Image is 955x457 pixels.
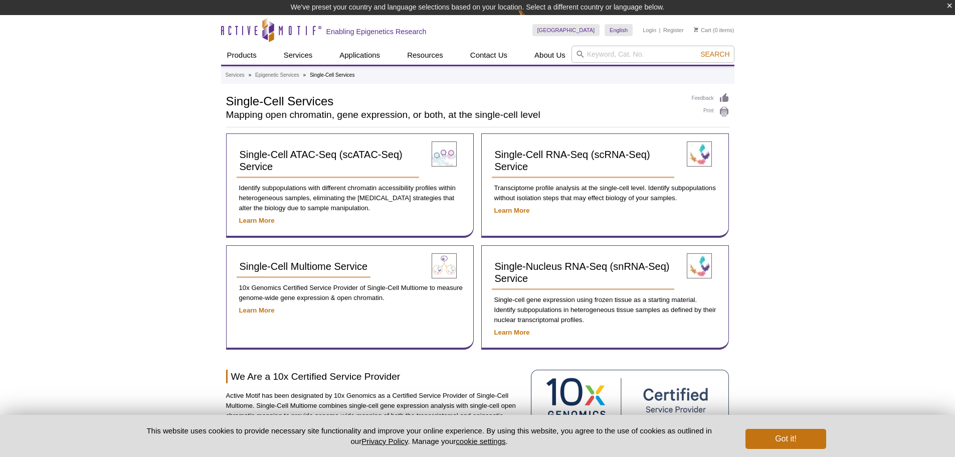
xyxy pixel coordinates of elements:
[694,27,711,34] a: Cart
[700,50,729,58] span: Search
[237,256,371,278] a: Single-Cell Multiome Service​
[326,27,427,36] h2: Enabling Epigenetics Research
[333,46,386,65] a: Applications
[571,46,734,63] input: Keyword, Cat. No.
[237,183,463,213] p: Identify subpopulations with different chromatin accessibility profiles within heterogeneous samp...
[226,93,682,108] h1: Single-Cell Services
[492,144,674,178] a: Single-Cell RNA-Seq (scRNA-Seq) Service
[494,207,530,214] a: Learn More
[492,183,718,203] p: Transciptome profile analysis at the single-cell level. Identify subpopulations without isolation...
[240,149,403,172] span: Single-Cell ATAC-Seq (scATAC-Seq) Service
[464,46,513,65] a: Contact Us
[692,93,729,104] a: Feedback
[432,141,457,167] img: Single-Cell ATAC-Seq (scATAC-Seq) Service
[694,27,698,32] img: Your Cart
[221,46,263,65] a: Products
[456,437,505,445] button: cookie settings
[401,46,449,65] a: Resources
[532,24,600,36] a: [GEOGRAPHIC_DATA]
[226,391,523,431] p: Active Motif has been designated by 10x Genomics as a Certified Service Provider of Single-Cell M...
[255,71,299,80] a: Epigenetic Services
[240,261,368,272] span: Single-Cell Multiome Service​
[432,253,457,278] img: Single-Cell Multiome Service​
[605,24,633,36] a: English
[494,329,530,336] a: Learn More
[495,261,670,284] span: Single-Nucleus RNA-Seq (snRNA-Seq) Service​
[531,370,729,437] img: 10X Genomics Certified Service Provider
[643,27,656,34] a: Login
[226,110,682,119] h2: Mapping open chromatin, gene expression, or both, at the single-cell level
[226,71,245,80] a: Services
[249,72,252,78] li: »
[278,46,319,65] a: Services
[518,8,544,31] img: Change Here
[239,307,275,314] a: Learn More
[239,217,275,224] a: Learn More
[687,141,712,167] img: Single-Cell RNA-Seq (scRNA-Seq) Service
[129,425,729,446] p: This website uses cookies to provide necessary site functionality and improve your online experie...
[692,106,729,117] a: Print
[310,72,354,78] li: Single-Cell Services
[528,46,571,65] a: About Us
[687,253,712,278] img: Single-Nucleus RNA-Seq (snRNA-Seq) Service
[492,295,718,325] p: Single-cell gene expression using frozen tissue as a starting material. Identify subpopulations i...
[237,144,419,178] a: Single-Cell ATAC-Seq (scATAC-Seq) Service
[495,149,650,172] span: Single-Cell RNA-Seq (scRNA-Seq) Service
[694,24,734,36] li: (0 items)
[659,24,661,36] li: |
[492,256,674,290] a: Single-Nucleus RNA-Seq (snRNA-Seq) Service​
[226,370,523,383] h2: We Are a 10x Certified Service Provider
[303,72,306,78] li: »
[663,27,684,34] a: Register
[745,429,826,449] button: Got it!
[697,50,732,59] button: Search
[361,437,408,445] a: Privacy Policy
[237,283,463,303] p: 10x Genomics Certified Service Provider of Single-Cell Multiome to measure genome-wide gene expre...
